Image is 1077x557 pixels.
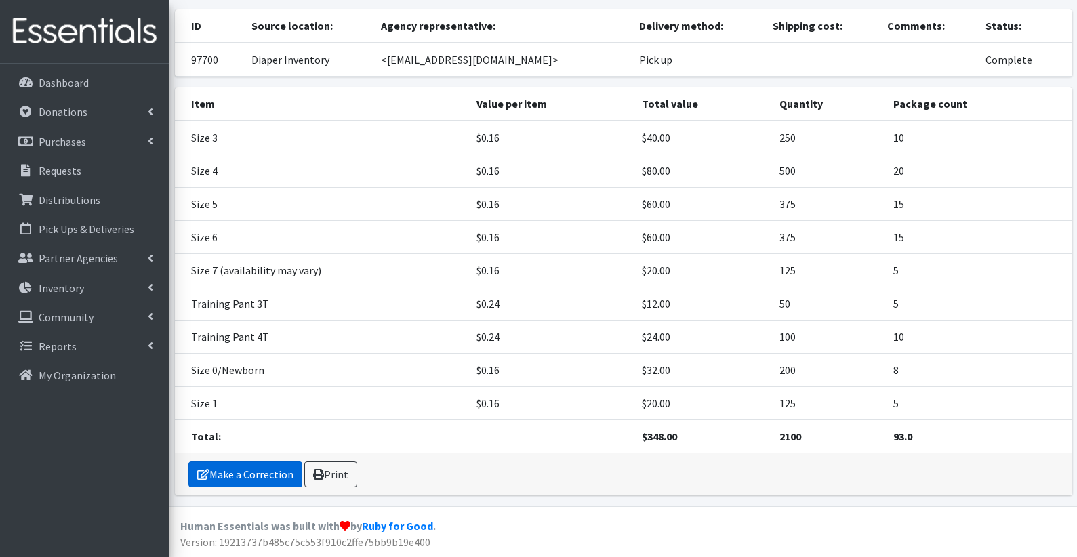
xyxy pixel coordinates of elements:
[771,121,885,154] td: 250
[885,254,1072,287] td: 5
[175,321,469,354] td: Training Pant 4T
[771,354,885,387] td: 200
[468,154,633,188] td: $0.16
[5,215,164,243] a: Pick Ups & Deliveries
[885,287,1072,321] td: 5
[5,186,164,213] a: Distributions
[180,519,436,533] strong: Human Essentials was built with by .
[175,121,469,154] td: Size 3
[771,188,885,221] td: 375
[175,221,469,254] td: Size 6
[39,251,118,265] p: Partner Agencies
[175,87,469,121] th: Item
[362,519,433,533] a: Ruby for Good
[885,354,1072,387] td: 8
[468,321,633,354] td: $0.24
[468,87,633,121] th: Value per item
[5,69,164,96] a: Dashboard
[631,9,765,43] th: Delivery method:
[771,87,885,121] th: Quantity
[771,254,885,287] td: 125
[304,461,357,487] a: Print
[468,221,633,254] td: $0.16
[39,310,94,324] p: Community
[39,222,134,236] p: Pick Ups & Deliveries
[5,333,164,360] a: Reports
[634,121,772,154] td: $40.00
[39,135,86,148] p: Purchases
[634,287,772,321] td: $12.00
[885,121,1072,154] td: 10
[39,369,116,382] p: My Organization
[373,43,631,77] td: <[EMAIL_ADDRESS][DOMAIN_NAME]>
[175,154,469,188] td: Size 4
[779,430,801,443] strong: 2100
[468,188,633,221] td: $0.16
[893,430,912,443] strong: 93.0
[5,128,164,155] a: Purchases
[885,221,1072,254] td: 15
[879,9,977,43] th: Comments:
[191,430,221,443] strong: Total:
[5,9,164,54] img: HumanEssentials
[885,154,1072,188] td: 20
[373,9,631,43] th: Agency representative:
[771,221,885,254] td: 375
[771,387,885,420] td: 125
[243,43,373,77] td: Diaper Inventory
[771,321,885,354] td: 100
[771,287,885,321] td: 50
[468,121,633,154] td: $0.16
[468,287,633,321] td: $0.24
[634,254,772,287] td: $20.00
[634,188,772,221] td: $60.00
[765,9,879,43] th: Shipping cost:
[175,287,469,321] td: Training Pant 3T
[885,87,1072,121] th: Package count
[5,274,164,302] a: Inventory
[175,254,469,287] td: Size 7 (availability may vary)
[5,157,164,184] a: Requests
[771,154,885,188] td: 500
[468,354,633,387] td: $0.16
[39,105,87,119] p: Donations
[642,430,677,443] strong: $348.00
[885,387,1072,420] td: 5
[977,9,1072,43] th: Status:
[634,221,772,254] td: $60.00
[5,304,164,331] a: Community
[468,387,633,420] td: $0.16
[977,43,1072,77] td: Complete
[175,9,243,43] th: ID
[175,354,469,387] td: Size 0/Newborn
[175,188,469,221] td: Size 5
[5,245,164,272] a: Partner Agencies
[631,43,765,77] td: Pick up
[175,387,469,420] td: Size 1
[39,281,84,295] p: Inventory
[39,76,89,89] p: Dashboard
[5,98,164,125] a: Donations
[885,188,1072,221] td: 15
[175,43,243,77] td: 97700
[634,354,772,387] td: $32.00
[634,87,772,121] th: Total value
[39,339,77,353] p: Reports
[468,254,633,287] td: $0.16
[39,193,100,207] p: Distributions
[5,362,164,389] a: My Organization
[634,321,772,354] td: $24.00
[39,164,81,178] p: Requests
[188,461,302,487] a: Make a Correction
[634,387,772,420] td: $20.00
[180,535,430,549] span: Version: 19213737b485c75c553f910c2ffe75bb9b19e400
[243,9,373,43] th: Source location:
[885,321,1072,354] td: 10
[634,154,772,188] td: $80.00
